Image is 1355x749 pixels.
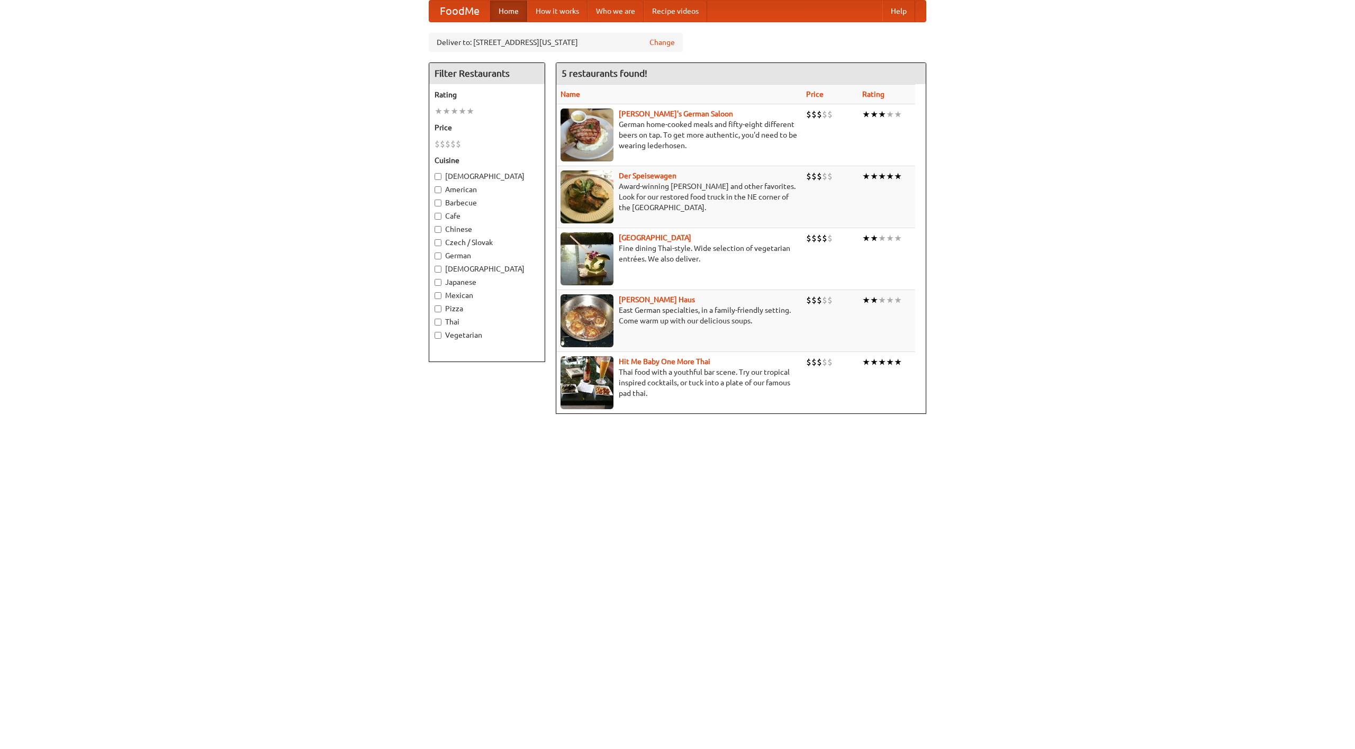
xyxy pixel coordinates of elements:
label: Vegetarian [435,330,539,340]
li: ★ [862,109,870,120]
li: $ [811,170,817,182]
label: Thai [435,317,539,327]
input: Thai [435,319,441,326]
a: FoodMe [429,1,490,22]
li: $ [817,294,822,306]
li: ★ [458,105,466,117]
li: $ [806,294,811,306]
li: ★ [870,232,878,244]
a: How it works [527,1,588,22]
li: $ [435,138,440,150]
label: Cafe [435,211,539,221]
a: Change [649,37,675,48]
li: ★ [894,294,902,306]
input: German [435,252,441,259]
li: $ [811,294,817,306]
li: $ [806,109,811,120]
li: ★ [870,109,878,120]
li: ★ [862,170,870,182]
li: $ [440,138,445,150]
li: ★ [878,232,886,244]
li: ★ [886,109,894,120]
li: $ [817,232,822,244]
p: German home-cooked meals and fifty-eight different beers on tap. To get more authentic, you'd nee... [561,119,798,151]
li: $ [822,356,827,368]
input: [DEMOGRAPHIC_DATA] [435,266,441,273]
input: Vegetarian [435,332,441,339]
input: Czech / Slovak [435,239,441,246]
li: ★ [894,356,902,368]
li: $ [817,109,822,120]
li: ★ [878,109,886,120]
li: $ [827,170,833,182]
li: $ [822,170,827,182]
li: ★ [894,109,902,120]
h5: Rating [435,89,539,100]
li: $ [822,109,827,120]
li: ★ [870,170,878,182]
li: ★ [870,294,878,306]
a: [PERSON_NAME]'s German Saloon [619,110,733,118]
div: Deliver to: [STREET_ADDRESS][US_STATE] [429,33,683,52]
input: Japanese [435,279,441,286]
ng-pluralize: 5 restaurants found! [562,68,647,78]
li: ★ [862,356,870,368]
li: ★ [886,232,894,244]
input: [DEMOGRAPHIC_DATA] [435,173,441,180]
label: Barbecue [435,197,539,208]
li: $ [827,294,833,306]
li: $ [806,232,811,244]
li: ★ [886,294,894,306]
input: Chinese [435,226,441,233]
input: American [435,186,441,193]
li: ★ [886,356,894,368]
a: Hit Me Baby One More Thai [619,357,710,366]
li: $ [806,356,811,368]
label: [DEMOGRAPHIC_DATA] [435,264,539,274]
input: Pizza [435,305,441,312]
li: ★ [878,294,886,306]
label: Mexican [435,290,539,301]
li: ★ [862,294,870,306]
label: American [435,184,539,195]
li: $ [827,356,833,368]
h5: Cuisine [435,155,539,166]
li: ★ [886,170,894,182]
li: $ [811,232,817,244]
a: Price [806,90,824,98]
a: Der Speisewagen [619,172,676,180]
a: [GEOGRAPHIC_DATA] [619,233,691,242]
li: $ [817,170,822,182]
h5: Price [435,122,539,133]
li: $ [811,109,817,120]
li: $ [445,138,450,150]
li: $ [450,138,456,150]
li: ★ [442,105,450,117]
a: Who we are [588,1,644,22]
li: $ [822,294,827,306]
p: Award-winning [PERSON_NAME] and other favorites. Look for our restored food truck in the NE corne... [561,181,798,213]
h4: Filter Restaurants [429,63,545,84]
label: German [435,250,539,261]
li: $ [827,232,833,244]
li: ★ [878,356,886,368]
li: ★ [450,105,458,117]
li: ★ [870,356,878,368]
img: satay.jpg [561,232,613,285]
input: Barbecue [435,200,441,206]
a: [PERSON_NAME] Haus [619,295,695,304]
a: Recipe videos [644,1,707,22]
li: ★ [466,105,474,117]
img: speisewagen.jpg [561,170,613,223]
label: Pizza [435,303,539,314]
img: babythai.jpg [561,356,613,409]
a: Rating [862,90,884,98]
li: ★ [862,232,870,244]
label: Japanese [435,277,539,287]
p: Fine dining Thai-style. Wide selection of vegetarian entrées. We also deliver. [561,243,798,264]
